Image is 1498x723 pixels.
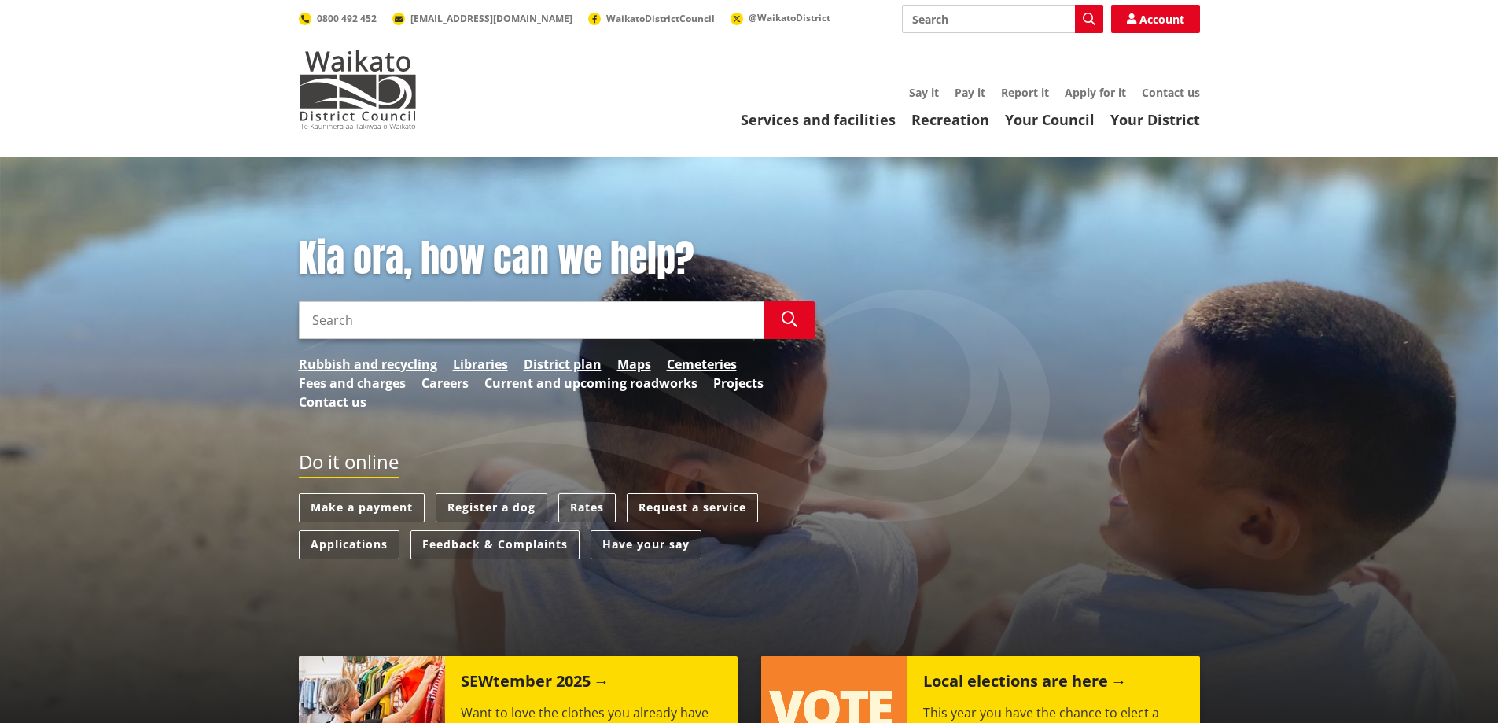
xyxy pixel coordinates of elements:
[484,374,697,393] a: Current and upcoming roadworks
[1111,5,1200,33] a: Account
[667,355,737,374] a: Cemeteries
[299,393,366,411] a: Contact us
[749,11,830,24] span: @WaikatoDistrict
[1065,85,1126,100] a: Apply for it
[1005,110,1095,129] a: Your Council
[524,355,602,374] a: District plan
[299,493,425,522] a: Make a payment
[911,110,989,129] a: Recreation
[606,12,715,25] span: WaikatoDistrictCouncil
[421,374,469,393] a: Careers
[392,12,572,25] a: [EMAIL_ADDRESS][DOMAIN_NAME]
[453,355,508,374] a: Libraries
[713,374,764,393] a: Projects
[902,5,1103,33] input: Search input
[1001,85,1049,100] a: Report it
[558,493,616,522] a: Rates
[299,530,399,559] a: Applications
[909,85,939,100] a: Say it
[299,451,399,478] h2: Do it online
[299,12,377,25] a: 0800 492 452
[923,672,1127,695] h2: Local elections are here
[741,110,896,129] a: Services and facilities
[410,530,580,559] a: Feedback & Complaints
[955,85,985,100] a: Pay it
[617,355,651,374] a: Maps
[588,12,715,25] a: WaikatoDistrictCouncil
[299,374,406,393] a: Fees and charges
[299,50,417,129] img: Waikato District Council - Te Kaunihera aa Takiwaa o Waikato
[627,493,758,522] a: Request a service
[299,301,764,339] input: Search input
[1142,85,1200,100] a: Contact us
[410,12,572,25] span: [EMAIL_ADDRESS][DOMAIN_NAME]
[731,11,830,24] a: @WaikatoDistrict
[461,672,609,695] h2: SEWtember 2025
[299,355,437,374] a: Rubbish and recycling
[317,12,377,25] span: 0800 492 452
[591,530,701,559] a: Have your say
[436,493,547,522] a: Register a dog
[299,236,815,282] h1: Kia ora, how can we help?
[1110,110,1200,129] a: Your District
